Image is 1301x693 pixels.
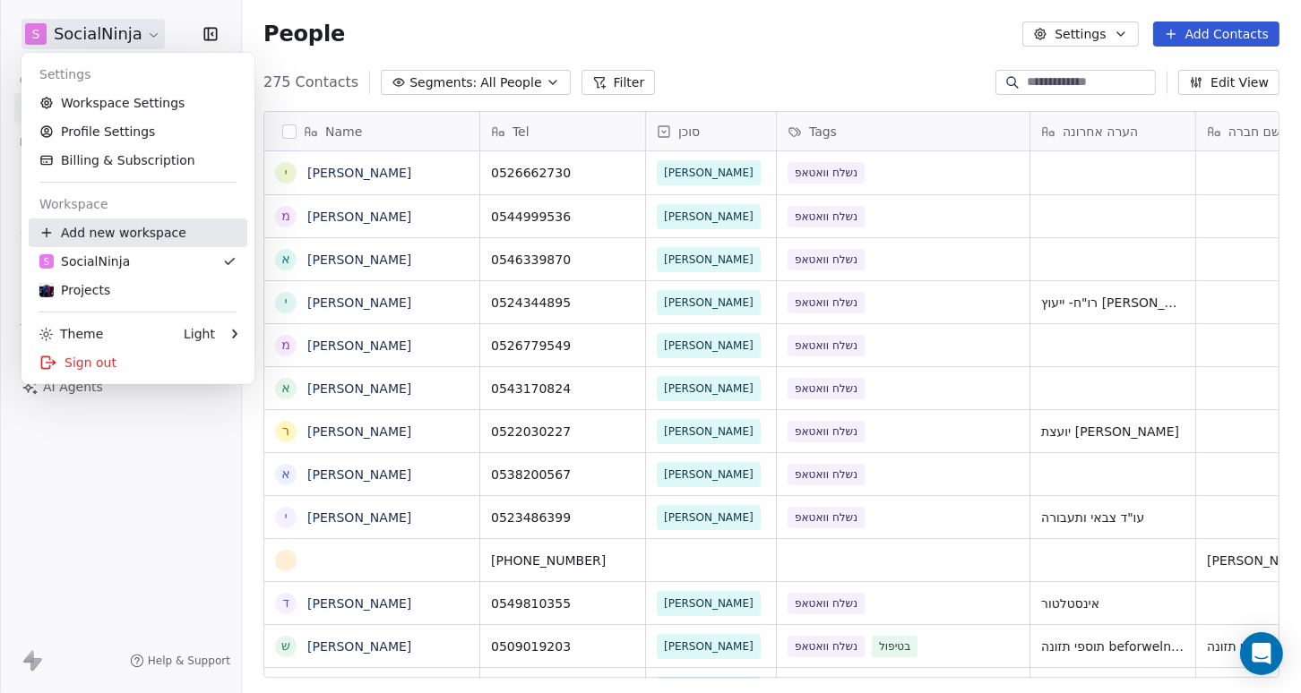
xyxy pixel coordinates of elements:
a: Profile Settings [29,117,247,146]
div: Sign out [29,348,247,377]
div: Settings [29,60,247,89]
span: S [44,254,49,268]
div: SocialNinja [39,252,130,270]
div: Add new workspace [29,218,247,247]
img: Screenshot%202025-06-30%20at%2013.54.19.png [39,283,54,297]
div: Theme [39,325,103,343]
div: Light [184,325,215,343]
a: Workspace Settings [29,89,247,117]
a: Billing & Subscription [29,146,247,175]
div: Workspace [29,190,247,218]
div: Projects [39,281,110,299]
